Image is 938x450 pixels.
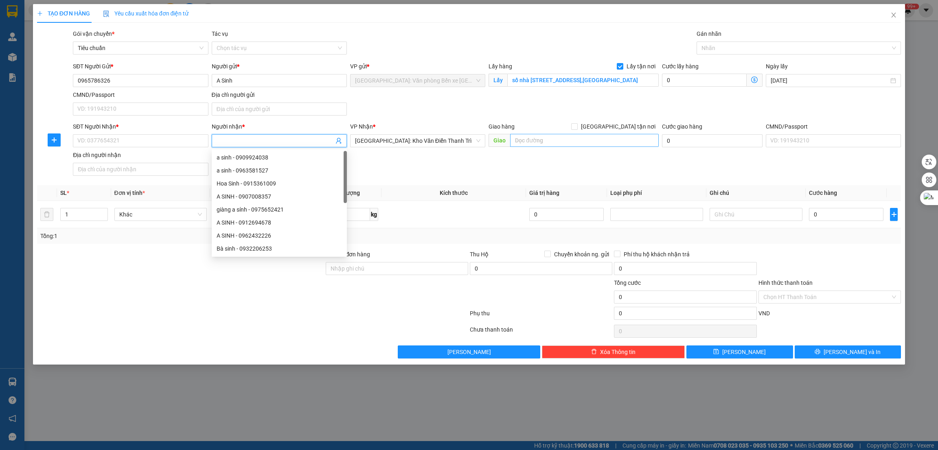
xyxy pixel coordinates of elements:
[73,90,208,99] div: CMND/Passport
[355,74,480,87] span: Hải Phòng: Văn phòng Bến xe Thượng Lý
[882,4,905,27] button: Close
[542,345,684,358] button: deleteXóa Thông tin
[795,345,901,358] button: printer[PERSON_NAME] và In
[212,31,228,37] label: Tác vụ
[607,185,706,201] th: Loại phụ phí
[212,190,347,203] div: A SINH - 0907008357
[73,31,114,37] span: Gói vận chuyển
[31,32,147,63] span: [PHONE_NUMBER] - [DOMAIN_NAME]
[662,63,699,70] label: Cước lấy hàng
[469,309,613,323] div: Phụ thu
[623,62,659,71] span: Lấy tận nơi
[662,123,702,130] label: Cước giao hàng
[217,218,342,227] div: A SINH - 0912694678
[890,211,897,218] span: plus
[335,138,342,144] span: user-add
[529,208,604,221] input: 0
[686,345,793,358] button: save[PERSON_NAME]
[620,250,693,259] span: Phí thu hộ khách nhận trả
[212,122,347,131] div: Người nhận
[217,192,342,201] div: A SINH - 0907008357
[662,74,747,87] input: Cước lấy hàng
[73,122,208,131] div: SĐT Người Nhận
[212,229,347,242] div: A SINH - 0962432226
[758,310,770,317] span: VND
[114,190,145,196] span: Đơn vị tính
[662,134,763,147] input: Cước giao hàng
[809,190,837,196] span: Cước hàng
[60,190,67,196] span: SL
[350,123,373,130] span: VP Nhận
[697,31,721,37] label: Gán nhãn
[37,10,90,17] span: TẠO ĐƠN HÀNG
[815,349,820,355] span: printer
[350,62,485,71] div: VP gửi
[370,208,378,221] span: kg
[119,208,202,221] span: Khác
[212,164,347,177] div: a sinh - 0963581527
[722,347,766,356] span: [PERSON_NAME]
[766,63,788,70] label: Ngày lấy
[10,23,167,29] strong: (Công Ty TNHH Chuyển Phát Nhanh Bảo An - MST: 0109597835)
[78,42,203,54] span: Tiêu chuẩn
[40,208,53,221] button: delete
[706,185,806,201] th: Ghi chú
[73,163,208,176] input: Địa chỉ của người nhận
[440,190,468,196] span: Kích thước
[103,11,110,17] img: icon
[578,122,659,131] span: [GEOGRAPHIC_DATA] tận nơi
[326,251,370,258] label: Ghi chú đơn hàng
[212,203,347,216] div: giàng a sính - 0975652421
[73,62,208,71] div: SĐT Người Gửi
[212,177,347,190] div: Hoa Sinh - 0915361009
[212,151,347,164] div: a sinh - 0909924038
[212,62,347,71] div: Người gửi
[766,122,901,131] div: CMND/Passport
[217,231,342,240] div: A SINH - 0962432226
[489,123,515,130] span: Giao hàng
[489,63,512,70] span: Lấy hàng
[614,280,641,286] span: Tổng cước
[551,250,612,259] span: Chuyển khoản ng. gửi
[326,262,468,275] input: Ghi chú đơn hàng
[212,90,347,99] div: Địa chỉ người gửi
[217,205,342,214] div: giàng a sính - 0975652421
[758,280,813,286] label: Hình thức thanh toán
[469,325,613,339] div: Chưa thanh toán
[710,208,802,221] input: Ghi Chú
[591,349,597,355] span: delete
[600,347,636,356] span: Xóa Thông tin
[824,347,881,356] span: [PERSON_NAME] và In
[12,12,164,21] strong: BIÊN NHẬN VẬN CHUYỂN BẢO AN EXPRESS
[217,153,342,162] div: a sinh - 0909924038
[470,251,489,258] span: Thu Hộ
[212,242,347,255] div: Bà sinh - 0932206253
[890,208,898,221] button: plus
[507,74,658,87] input: Lấy tận nơi
[447,347,491,356] span: [PERSON_NAME]
[217,166,342,175] div: a sinh - 0963581527
[48,137,60,143] span: plus
[771,76,889,85] input: Ngày lấy
[217,244,342,253] div: Bà sinh - 0932206253
[73,151,208,159] div: Địa chỉ người nhận
[510,134,658,147] input: Dọc đường
[529,190,559,196] span: Giá trị hàng
[40,232,362,240] div: Tổng: 1
[489,134,510,147] span: Giao
[37,11,43,16] span: plus
[489,74,507,87] span: Lấy
[751,76,758,83] span: dollar-circle
[212,216,347,229] div: A SINH - 0912694678
[103,10,189,17] span: Yêu cầu xuất hóa đơn điện tử
[890,12,897,18] span: close
[217,179,342,188] div: Hoa Sinh - 0915361009
[398,345,540,358] button: [PERSON_NAME]
[355,135,480,147] span: Hà Nội: Kho Văn Điển Thanh Trì
[212,103,347,116] input: Địa chỉ của người gửi
[48,133,61,146] button: plus
[713,349,719,355] span: save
